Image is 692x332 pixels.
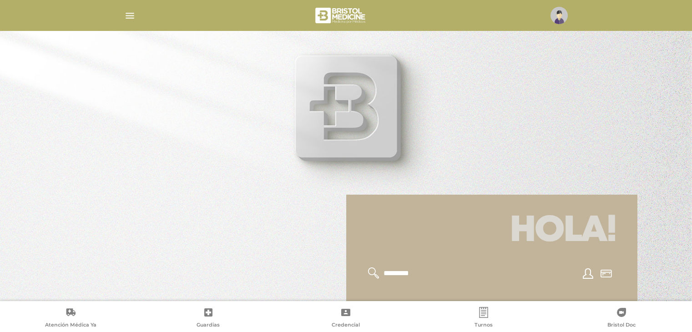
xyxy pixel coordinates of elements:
[197,322,220,330] span: Guardias
[332,322,360,330] span: Credencial
[277,307,415,330] a: Credencial
[551,7,568,24] img: profile-placeholder.svg
[140,307,278,330] a: Guardias
[607,322,636,330] span: Bristol Doc
[415,307,553,330] a: Turnos
[552,307,690,330] a: Bristol Doc
[314,5,368,26] img: bristol-medicine-blanco.png
[2,307,140,330] a: Atención Médica Ya
[475,322,493,330] span: Turnos
[357,206,626,257] h1: Hola!
[45,322,96,330] span: Atención Médica Ya
[124,10,136,21] img: Cober_menu-lines-white.svg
